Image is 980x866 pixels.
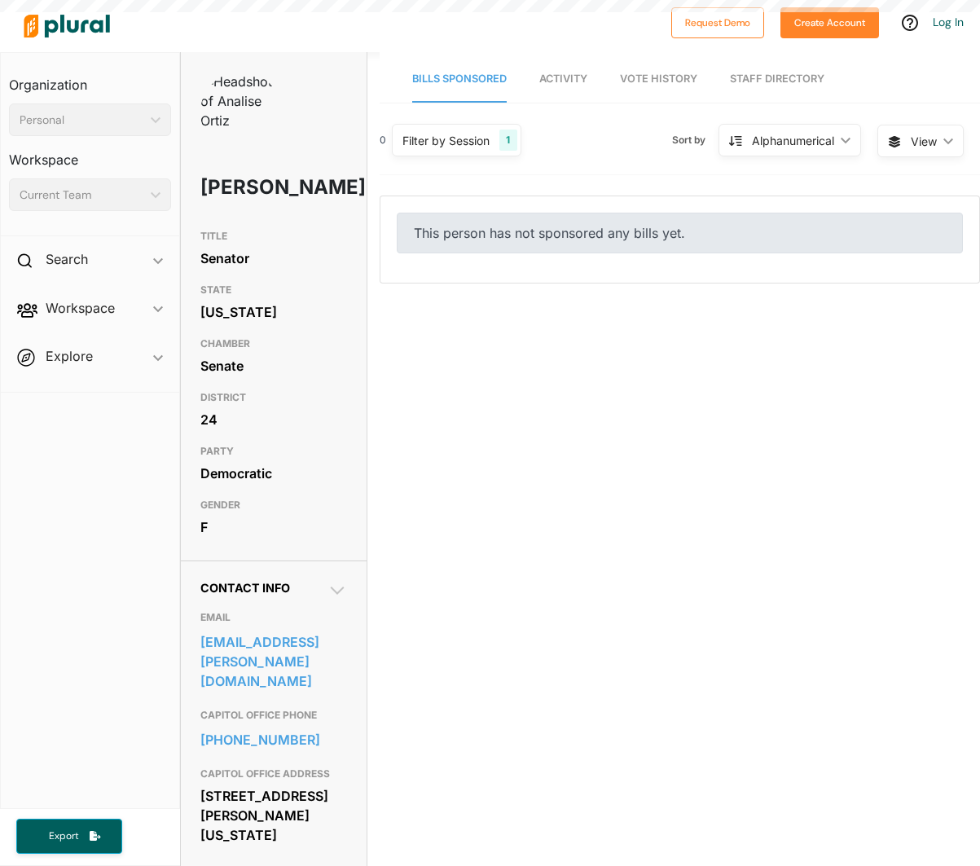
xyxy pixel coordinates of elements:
[620,73,697,85] span: Vote History
[752,132,834,149] div: Alphanumerical
[200,706,348,725] h3: CAPITOL OFFICE PHONE
[200,163,288,212] h1: [PERSON_NAME]
[20,112,144,129] div: Personal
[672,133,719,147] span: Sort by
[46,250,88,268] h2: Search
[539,73,587,85] span: Activity
[380,133,386,147] div: 0
[620,56,697,103] a: Vote History
[412,56,507,103] a: Bills Sponsored
[200,407,348,432] div: 24
[539,56,587,103] a: Activity
[671,7,764,38] button: Request Demo
[200,226,348,246] h3: TITLE
[37,829,90,843] span: Export
[200,300,348,324] div: [US_STATE]
[780,13,879,30] a: Create Account
[780,7,879,38] button: Create Account
[402,132,490,149] div: Filter by Session
[671,13,764,30] a: Request Demo
[20,187,144,204] div: Current Team
[200,280,348,300] h3: STATE
[200,515,348,539] div: F
[200,72,282,130] img: Headshot of Analise Ortiz
[200,461,348,486] div: Democratic
[200,388,348,407] h3: DISTRICT
[200,784,348,847] div: [STREET_ADDRESS][PERSON_NAME][US_STATE]
[9,61,171,97] h3: Organization
[412,73,507,85] span: Bills Sponsored
[200,334,348,354] h3: CHAMBER
[200,246,348,270] div: Senator
[730,56,824,103] a: Staff Directory
[933,15,964,29] a: Log In
[499,130,516,151] div: 1
[9,136,171,172] h3: Workspace
[911,133,937,150] span: View
[200,630,348,693] a: [EMAIL_ADDRESS][PERSON_NAME][DOMAIN_NAME]
[200,495,348,515] h3: GENDER
[200,581,290,595] span: Contact Info
[397,213,963,253] div: This person has not sponsored any bills yet.
[16,819,122,854] button: Export
[200,728,348,752] a: [PHONE_NUMBER]
[200,764,348,784] h3: CAPITOL OFFICE ADDRESS
[200,354,348,378] div: Senate
[200,442,348,461] h3: PARTY
[200,608,348,627] h3: EMAIL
